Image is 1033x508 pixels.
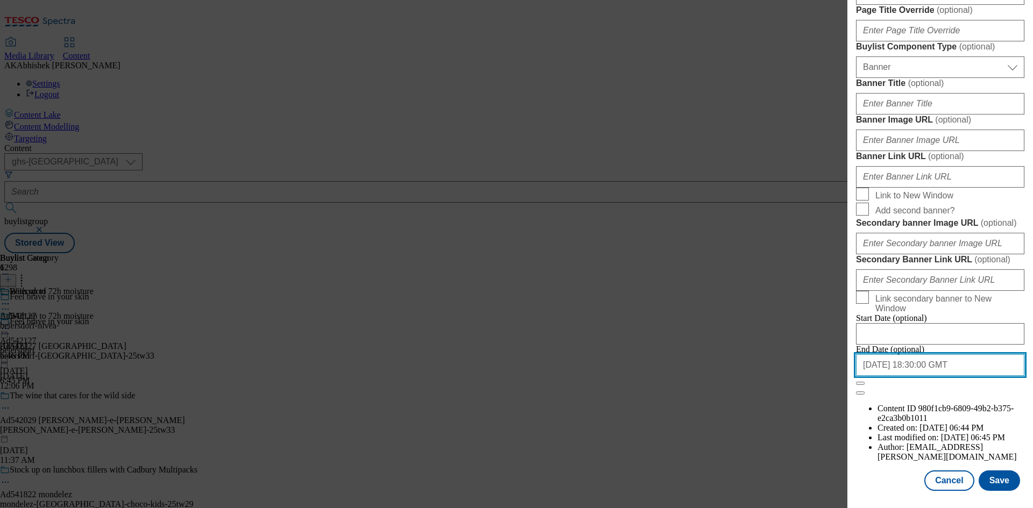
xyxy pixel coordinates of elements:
[924,470,974,491] button: Cancel
[856,93,1024,115] input: Enter Banner Title
[875,206,955,216] span: Add second banner?
[856,323,1024,345] input: Enter Date
[979,470,1020,491] button: Save
[878,433,1024,442] li: Last modified on:
[959,42,995,51] span: ( optional )
[856,115,1024,125] label: Banner Image URL
[856,313,927,323] span: Start Date (optional)
[875,191,953,201] span: Link to New Window
[878,404,1024,423] li: Content ID
[878,442,1024,462] li: Author:
[856,41,1024,52] label: Buylist Component Type
[856,354,1024,376] input: Enter Date
[908,78,944,88] span: ( optional )
[856,166,1024,188] input: Enter Banner Link URL
[935,115,971,124] span: ( optional )
[941,433,1005,442] span: [DATE] 06:45 PM
[878,423,1024,433] li: Created on:
[856,345,924,354] span: End Date (optional)
[875,294,1020,313] span: Link secondary banner to New Window
[878,404,1014,423] span: 980f1cb9-6809-49b2-b375-e2ca3b0b1011
[878,442,1017,461] span: [EMAIL_ADDRESS][PERSON_NAME][DOMAIN_NAME]
[856,78,1024,89] label: Banner Title
[974,255,1010,264] span: ( optional )
[937,5,973,15] span: ( optional )
[856,218,1024,228] label: Secondary banner Image URL
[856,254,1024,265] label: Secondary Banner Link URL
[856,5,1024,16] label: Page Title Override
[856,20,1024,41] input: Enter Page Title Override
[856,130,1024,151] input: Enter Banner Image URL
[928,152,964,161] span: ( optional )
[919,423,984,432] span: [DATE] 06:44 PM
[856,233,1024,254] input: Enter Secondary banner Image URL
[856,151,1024,162] label: Banner Link URL
[856,269,1024,291] input: Enter Secondary Banner Link URL
[856,382,865,385] button: Close
[981,218,1017,227] span: ( optional )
